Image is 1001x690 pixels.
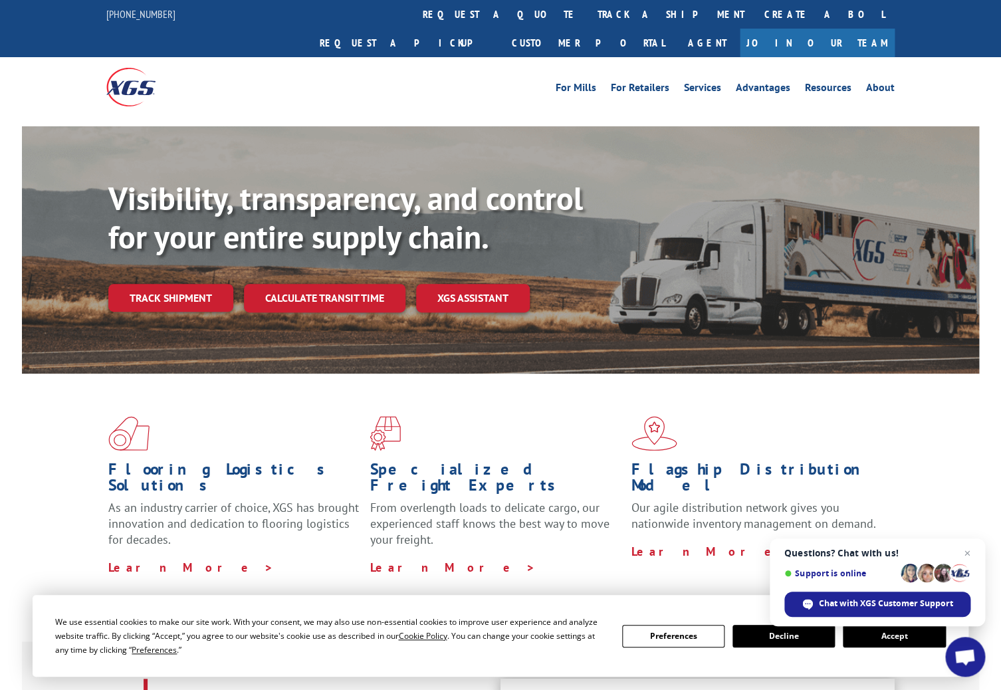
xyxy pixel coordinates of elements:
[631,461,883,500] h1: Flagship Distribution Model
[622,625,724,647] button: Preferences
[736,82,790,97] a: Advantages
[398,630,447,641] span: Cookie Policy
[108,461,360,500] h1: Flooring Logistics Solutions
[416,284,530,312] a: XGS ASSISTANT
[132,644,177,655] span: Preferences
[108,416,150,451] img: xgs-icon-total-supply-chain-intelligence-red
[502,29,675,57] a: Customer Portal
[684,82,721,97] a: Services
[631,416,677,451] img: xgs-icon-flagship-distribution-model-red
[370,461,621,500] h1: Specialized Freight Experts
[370,416,401,451] img: xgs-icon-focused-on-flooring-red
[631,544,797,559] a: Learn More >
[843,625,945,647] button: Accept
[866,82,895,97] a: About
[108,177,583,257] b: Visibility, transparency, and control for your entire supply chain.
[805,82,851,97] a: Resources
[732,625,835,647] button: Decline
[310,29,502,57] a: Request a pickup
[244,284,405,312] a: Calculate transit time
[370,560,535,575] a: Learn More >
[33,595,968,677] div: Cookie Consent Prompt
[370,500,621,559] p: From overlength loads to delicate cargo, our experienced staff knows the best way to move your fr...
[740,29,895,57] a: Join Our Team
[556,82,596,97] a: For Mills
[55,615,606,657] div: We use essential cookies to make our site work. With your consent, we may also use non-essential ...
[108,560,274,575] a: Learn More >
[784,568,896,578] span: Support is online
[959,545,975,561] span: Close chat
[611,82,669,97] a: For Retailers
[106,7,175,21] a: [PHONE_NUMBER]
[108,500,359,547] span: As an industry carrier of choice, XGS has brought innovation and dedication to flooring logistics...
[108,284,233,312] a: Track shipment
[784,592,970,617] div: Chat with XGS Customer Support
[945,637,985,677] div: Open chat
[784,548,970,558] span: Questions? Chat with us!
[675,29,740,57] a: Agent
[819,598,953,610] span: Chat with XGS Customer Support
[631,500,876,531] span: Our agile distribution network gives you nationwide inventory management on demand.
